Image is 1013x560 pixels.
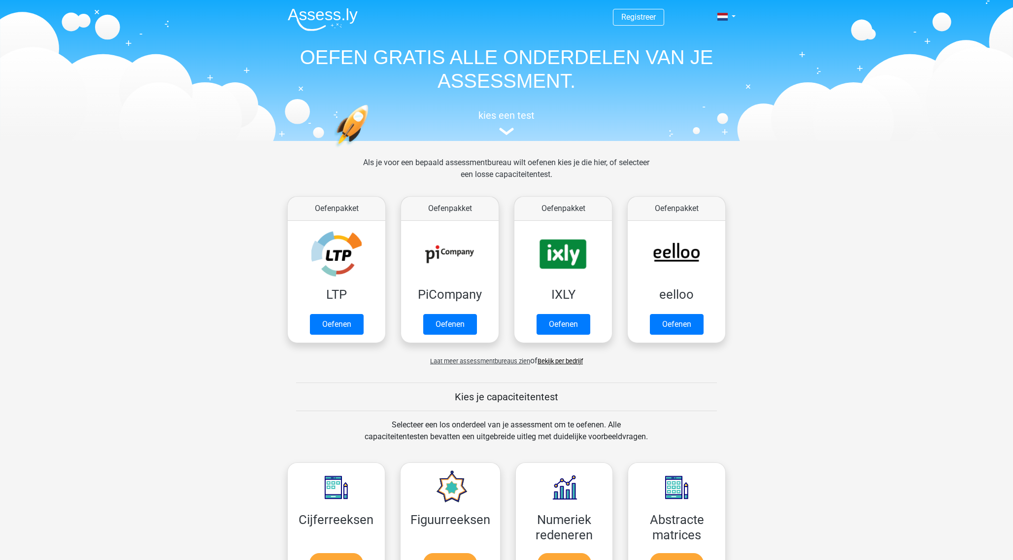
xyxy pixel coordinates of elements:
[280,109,733,121] h5: kies een test
[650,314,704,335] a: Oefenen
[334,105,406,194] img: oefenen
[537,314,590,335] a: Oefenen
[280,45,733,93] h1: OEFEN GRATIS ALLE ONDERDELEN VAN JE ASSESSMENT.
[355,157,657,192] div: Als je voor een bepaald assessmentbureau wilt oefenen kies je die hier, of selecteer een losse ca...
[296,391,717,403] h5: Kies je capaciteitentest
[310,314,364,335] a: Oefenen
[430,357,530,365] span: Laat meer assessmentbureaus zien
[280,109,733,136] a: kies een test
[423,314,477,335] a: Oefenen
[280,347,733,367] div: of
[288,8,358,31] img: Assessly
[538,357,583,365] a: Bekijk per bedrijf
[621,12,656,22] a: Registreer
[355,419,657,455] div: Selecteer een los onderdeel van je assessment om te oefenen. Alle capaciteitentesten bevatten een...
[499,128,514,135] img: assessment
